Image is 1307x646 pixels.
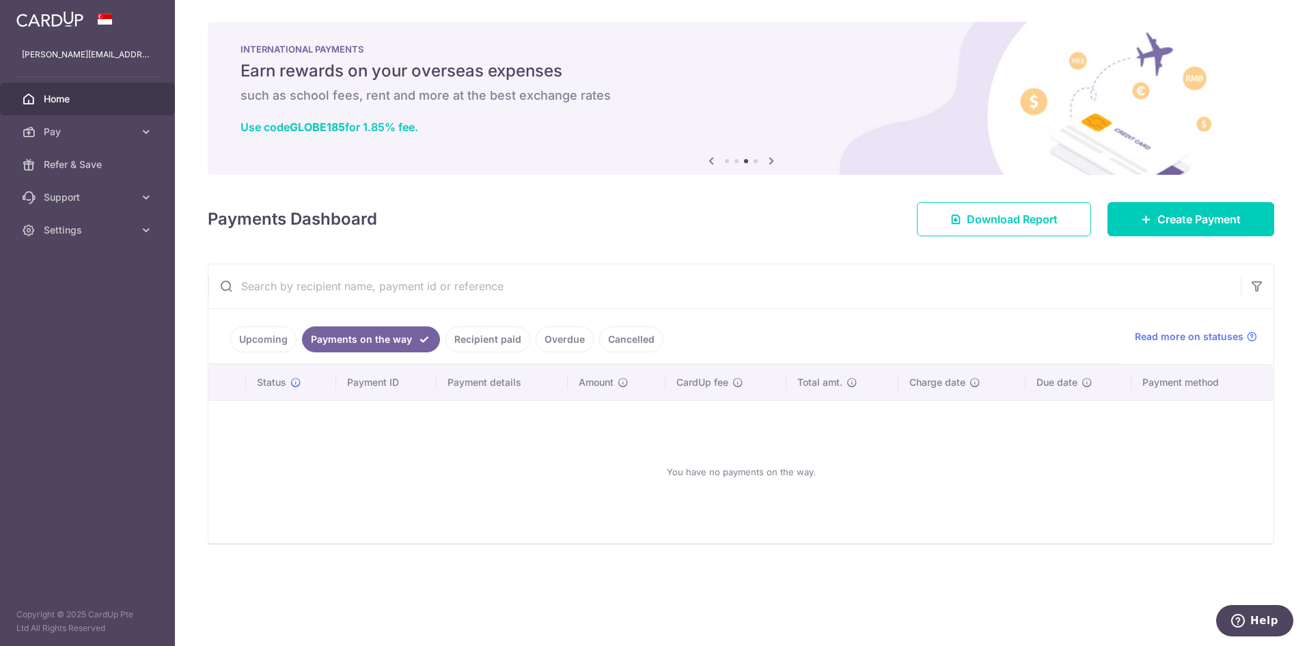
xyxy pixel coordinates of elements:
[599,326,663,352] a: Cancelled
[1157,211,1241,227] span: Create Payment
[44,158,134,171] span: Refer & Save
[240,87,1241,104] h6: such as school fees, rent and more at the best exchange rates
[536,326,594,352] a: Overdue
[44,191,134,204] span: Support
[676,376,728,389] span: CardUp fee
[290,120,345,134] b: GLOBE185
[797,376,842,389] span: Total amt.
[208,22,1274,175] img: International Payment Banner
[208,264,1241,308] input: Search by recipient name, payment id or reference
[445,326,530,352] a: Recipient paid
[16,11,83,27] img: CardUp
[336,365,437,400] th: Payment ID
[917,202,1091,236] a: Download Report
[257,376,286,389] span: Status
[44,92,134,106] span: Home
[1135,330,1257,343] a: Read more on statuses
[1131,365,1274,400] th: Payment method
[240,60,1241,82] h5: Earn rewards on your overseas expenses
[225,412,1257,532] div: You have no payments on the way.
[437,365,567,400] th: Payment details
[967,211,1058,227] span: Download Report
[579,376,614,389] span: Amount
[44,223,134,237] span: Settings
[909,376,965,389] span: Charge date
[240,120,418,134] a: Use codeGLOBE185for 1.85% fee.
[1215,605,1293,639] iframe: Opens a widget where you can find more information
[1036,376,1077,389] span: Due date
[44,125,134,139] span: Pay
[1135,330,1243,343] span: Read more on statuses
[22,48,153,61] p: [PERSON_NAME][EMAIL_ADDRESS][DOMAIN_NAME]
[208,207,377,231] h4: Payments Dashboard
[240,44,1241,55] p: INTERNATIONAL PAYMENTS
[230,326,297,352] a: Upcoming
[302,326,440,352] a: Payments on the way
[1107,202,1274,236] a: Create Payment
